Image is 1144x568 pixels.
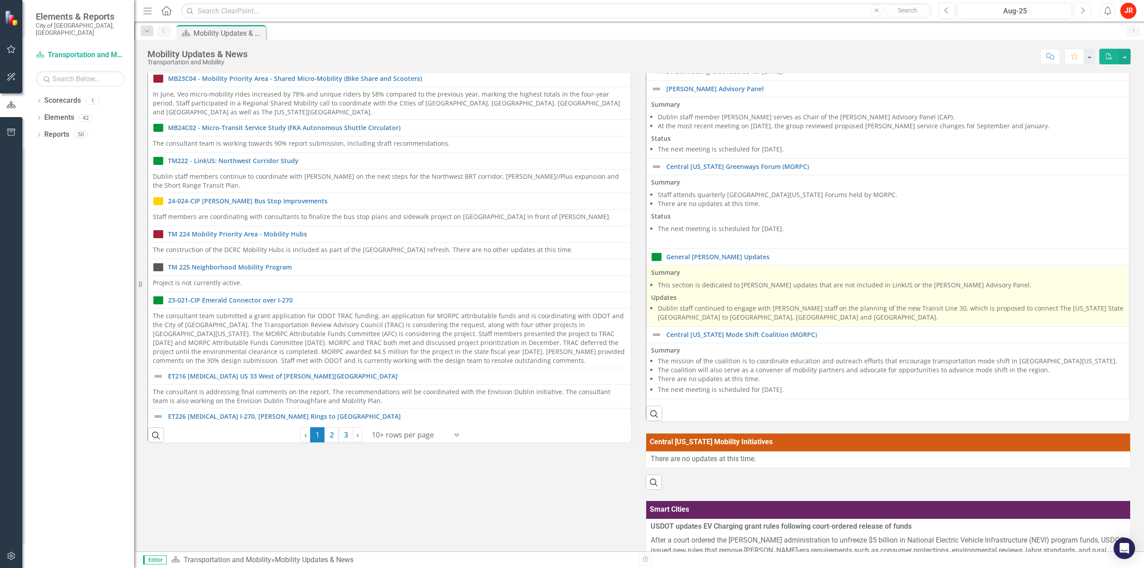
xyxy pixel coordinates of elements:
[646,451,1131,468] td: Double-Click to Edit
[651,346,680,354] strong: Summary
[898,7,917,14] span: Search
[36,11,125,22] span: Elements & Reports
[148,169,631,193] td: Double-Click to Edit
[148,136,631,153] td: Double-Click to Edit
[647,81,1129,97] td: Double-Click to Edit Right Click for Context Menu
[658,145,1124,154] li: The next meeting is scheduled for [DATE].
[168,124,626,131] a: MB24C02 - Micro-Transit Service Study (FKA Autonomous Shuttle Circulator)
[153,156,164,166] img: On Target
[193,28,264,39] div: Mobility Updates & News
[275,555,353,564] div: Mobility Updates & News
[184,555,271,564] a: Transportation and Mobility
[666,163,1124,170] a: Central [US_STATE] Greenways Forum (MORPC)
[171,555,632,565] div: »
[651,268,680,277] strong: Summary
[658,224,1124,233] li: The next meeting is scheduled for [DATE].
[658,281,1124,290] li: This section is dedicated to [PERSON_NAME] updates that are not included in LinkUS or the [PERSON...
[153,139,626,148] p: The consultant team is working towards 90% report submission, including draft recommendations.
[148,153,631,169] td: Double-Click to Edit Right Click for Context Menu
[651,100,680,109] strong: Summary
[44,113,74,123] a: Elements
[168,157,626,164] a: TM222 - LinkUS: Northwest Corridor Study
[153,295,164,306] img: On Target
[148,87,631,120] td: Double-Click to Edit
[148,226,631,243] td: Double-Click to Edit Right Click for Context Menu
[85,97,100,105] div: 1
[153,311,626,365] p: The consultant team submitted a grant application for ODOT TRAC funding, an application for MORPC...
[647,343,1129,399] td: Double-Click to Edit
[74,131,88,139] div: 50
[153,371,164,382] img: Not Defined
[148,408,631,425] td: Double-Click to Edit Right Click for Context Menu
[658,113,1124,122] li: Dublin staff member [PERSON_NAME] serves as Chair of the [PERSON_NAME] Advisory Panel (CAP).
[36,22,125,37] small: City of [GEOGRAPHIC_DATA], [GEOGRAPHIC_DATA]
[647,327,1129,343] td: Double-Click to Edit Right Click for Context Menu
[658,357,1124,366] li: The mission of the coalition is to coordinate education and outreach efforts that encourage trans...
[647,97,1129,159] td: Double-Click to Edit
[147,59,248,66] div: Transportation and Mobility
[148,71,631,87] td: Double-Click to Edit Right Click for Context Menu
[148,210,631,226] td: Double-Click to Edit
[658,374,1124,383] li: There are no updates at this time.
[153,278,626,287] p: Project is not currently active.
[666,331,1124,338] a: Central [US_STATE] Mode Shift Coalition (MORPC)
[651,293,677,302] strong: Updates
[4,10,20,26] img: ClearPoint Strategy
[168,264,626,270] a: TM 225 Neighborhood Mobility Program
[651,329,662,340] img: Not Defined
[148,385,631,408] td: Double-Click to Edit
[658,385,1124,394] li: The next meeting is scheduled for [DATE].
[658,190,1124,199] li: Staff attends quarterly [GEOGRAPHIC_DATA][US_STATE] Forums held by MORPC.
[885,4,929,17] button: Search
[168,75,626,82] a: MB23C04 - Mobility Priority Area - Shared Micro-Mobility (Bike Share and Scooters)
[148,193,631,210] td: Double-Click to Edit Right Click for Context Menu
[168,297,626,303] a: 23-021-CIP Emerald Connector over I-270
[168,231,626,237] a: TM 224 Mobility Priority Area - Mobility Hubs
[651,454,1126,464] p: There are no updates at this time.
[36,50,125,60] a: Transportation and Mobility
[147,49,248,59] div: Mobility Updates & News
[79,114,93,122] div: 42
[961,6,1069,17] div: Aug-25
[357,430,359,440] span: ›
[651,134,671,143] strong: Status
[148,368,631,385] td: Double-Click to Edit Right Click for Context Menu
[153,387,626,405] p: The consultant is addressing final comments on the report. The recommendations will be coordinate...
[658,199,1124,208] li: There are no updates at this time.
[658,304,1124,322] li: Dublin staff continued to engage with [PERSON_NAME] staff on the planning of the new Transit Line...
[651,84,662,94] img: Not Defined
[153,229,164,240] img: Off Target
[153,411,164,422] img: Not Defined
[658,366,1124,374] li: The coalition will also serve as a convener of mobility partners and advocate for opportunities t...
[153,245,626,254] p: The construction of the DCRC Mobility Hubs is included as part of the [GEOGRAPHIC_DATA] refresh. ...
[647,265,1129,327] td: Double-Click to Edit
[339,427,353,442] a: 3
[148,120,631,136] td: Double-Click to Edit Right Click for Context Menu
[958,3,1072,19] button: Aug-25
[44,96,81,106] a: Scorecards
[153,172,626,190] p: Dublin staff members continue to coordinate with [PERSON_NAME] on the next steps for the Northwes...
[153,262,164,273] img: Not Started
[153,122,164,133] img: On Target
[310,427,324,442] span: 1
[651,178,680,186] strong: Summary
[148,309,631,368] td: Double-Click to Edit
[1120,3,1136,19] button: JR
[651,252,662,262] img: On Target
[168,198,626,204] a: 24-024-CIP [PERSON_NAME] Bus Stop Improvements
[304,430,307,440] span: ‹
[153,212,626,221] p: Staff members are coordinating with consultants to finalize the bus stop plans and sidewalk proje...
[651,522,912,530] strong: USDOT updates EV Charging grant rules following court-ordered release of funds
[168,413,626,420] a: ET226 [MEDICAL_DATA] I-270, [PERSON_NAME] Rings to [GEOGRAPHIC_DATA]
[148,276,631,292] td: Double-Click to Edit
[647,159,1129,175] td: Double-Click to Edit Right Click for Context Menu
[44,130,69,140] a: Reports
[651,161,662,172] img: Not Defined
[153,90,626,117] p: In June, Veo micro-mobility rides increased by 78% and unique riders by 58% compared to the previ...
[36,71,125,87] input: Search Below...
[153,196,164,206] img: Near Target
[651,212,671,220] strong: Status
[658,122,1124,130] li: At the most recent meeting on [DATE], the group reviewed proposed [PERSON_NAME] service changes f...
[148,292,631,309] td: Double-Click to Edit Right Click for Context Menu
[148,243,631,259] td: Double-Click to Edit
